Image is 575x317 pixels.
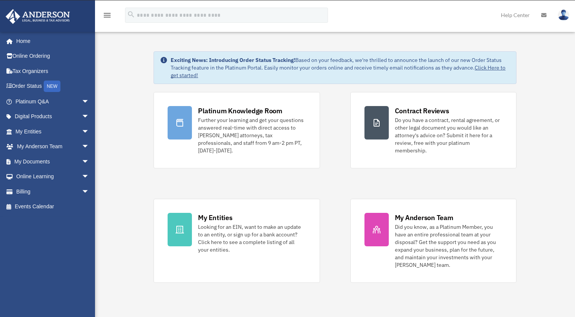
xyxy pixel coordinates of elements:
span: arrow_drop_down [82,184,97,200]
div: NEW [44,81,60,92]
div: My Anderson Team [395,213,453,222]
div: Platinum Knowledge Room [198,106,282,116]
span: arrow_drop_down [82,139,97,155]
div: My Entities [198,213,232,222]
a: My Anderson Teamarrow_drop_down [5,139,101,154]
strong: Exciting News: Introducing Order Status Tracking! [171,57,295,63]
i: search [127,10,135,19]
a: Platinum Q&Aarrow_drop_down [5,94,101,109]
div: Contract Reviews [395,106,449,116]
a: My Anderson Team Did you know, as a Platinum Member, you have an entire professional team at your... [350,199,516,283]
span: arrow_drop_down [82,154,97,170]
a: Order StatusNEW [5,79,101,94]
a: Online Ordering [5,49,101,64]
div: Based on your feedback, we're thrilled to announce the launch of our new Order Status Tracking fe... [171,56,510,79]
a: Events Calendar [5,199,101,214]
a: menu [103,13,112,20]
div: Looking for an EIN, want to make an update to an entity, or sign up for a bank account? Click her... [198,223,306,254]
a: Click Here to get started! [171,64,505,79]
img: Anderson Advisors Platinum Portal [3,9,72,24]
a: Digital Productsarrow_drop_down [5,109,101,124]
img: User Pic [558,10,569,21]
span: arrow_drop_down [82,124,97,139]
span: arrow_drop_down [82,94,97,109]
a: Tax Organizers [5,63,101,79]
a: My Entities Looking for an EIN, want to make an update to an entity, or sign up for a bank accoun... [154,199,320,283]
a: My Entitiesarrow_drop_down [5,124,101,139]
a: Home [5,33,97,49]
a: Billingarrow_drop_down [5,184,101,199]
span: arrow_drop_down [82,109,97,125]
a: Online Learningarrow_drop_down [5,169,101,184]
div: Do you have a contract, rental agreement, or other legal document you would like an attorney's ad... [395,116,502,154]
a: My Documentsarrow_drop_down [5,154,101,169]
i: menu [103,11,112,20]
a: Contract Reviews Do you have a contract, rental agreement, or other legal document you would like... [350,92,516,168]
div: Did you know, as a Platinum Member, you have an entire professional team at your disposal? Get th... [395,223,502,269]
div: Further your learning and get your questions answered real-time with direct access to [PERSON_NAM... [198,116,306,154]
a: Platinum Knowledge Room Further your learning and get your questions answered real-time with dire... [154,92,320,168]
span: arrow_drop_down [82,169,97,185]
